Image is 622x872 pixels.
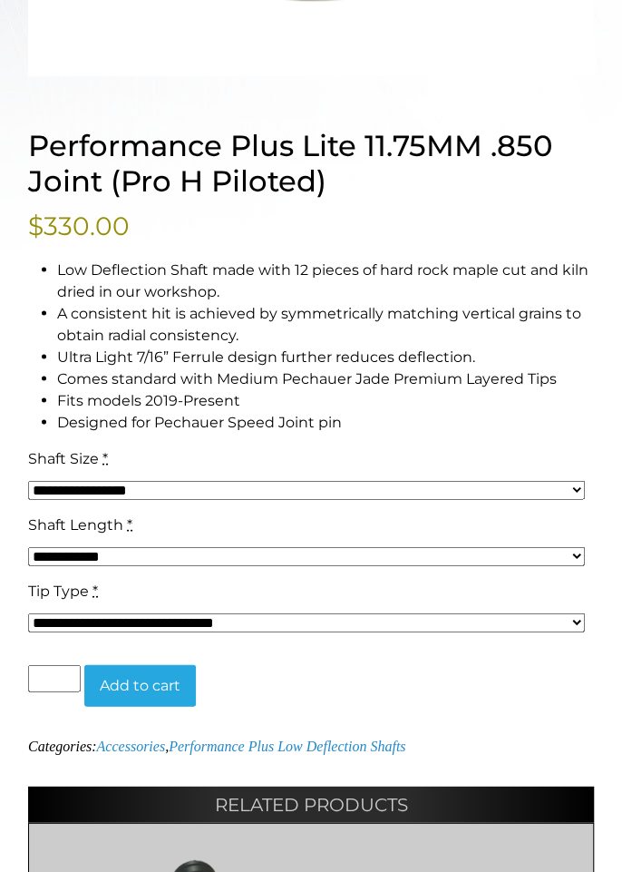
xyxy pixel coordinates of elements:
abbr: required [102,449,108,466]
span: Shaft Length [28,515,123,533]
li: Fits models 2019-Present [57,389,594,411]
li: Ultra Light 7/16” Ferrule design further reduces deflection. [57,346,594,367]
input: Product quantity [28,664,81,691]
bdi: 330.00 [28,210,130,240]
span: Categories: , [28,738,405,753]
span: $ [28,210,44,240]
span: Shaft Size [28,449,99,466]
span: Tip Type [28,582,89,599]
a: Performance Plus Low Deflection Shafts [169,738,405,753]
h2: Related products [28,786,594,822]
li: A consistent hit is achieved by symmetrically matching vertical grains to obtain radial consistency. [57,302,594,346]
abbr: required [127,515,132,533]
a: Accessories [97,738,166,753]
h1: Performance Plus Lite 11.75MM .850 Joint (Pro H Piloted) [28,128,594,199]
li: Designed for Pechauer Speed Joint pin [57,411,594,433]
abbr: required [92,582,98,599]
button: Add to cart [84,664,196,706]
li: Comes standard with Medium Pechauer Jade Premium Layered Tips [57,367,594,389]
li: Low Deflection Shaft made with 12 pieces of hard rock maple cut and kiln dried in our workshop. [57,259,594,302]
